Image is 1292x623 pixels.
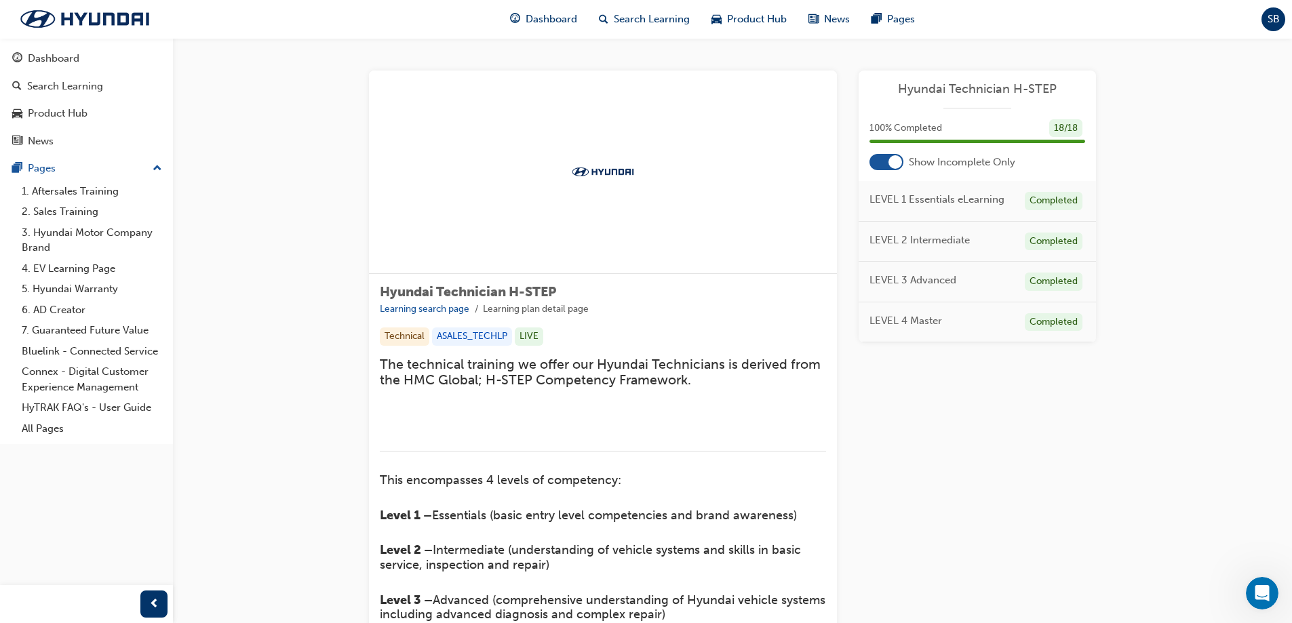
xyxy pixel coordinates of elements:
a: 4. EV Learning Page [16,258,168,279]
span: LEVEL 1 Essentials eLearning [869,192,1004,207]
a: pages-iconPages [861,5,926,33]
span: LEVEL 2 Intermediate [869,233,970,248]
span: news-icon [12,136,22,148]
span: pages-icon [12,163,22,175]
span: Level 2 – [380,542,433,557]
span: prev-icon [149,596,159,613]
span: Essentials (basic entry level competencies and brand awareness) [432,508,797,523]
span: guage-icon [12,53,22,65]
div: Completed [1025,192,1082,210]
a: Dashboard [5,46,168,71]
div: LIVE [515,327,543,346]
img: Trak [7,5,163,33]
a: 2. Sales Training [16,201,168,222]
iframe: Intercom live chat [1246,577,1278,609]
span: SB [1268,12,1280,27]
span: pages-icon [872,11,882,28]
span: Pages [887,12,915,27]
span: Advanced (comprehensive understanding of Hyundai vehicle systems including advanced diagnosis and... [380,592,829,622]
a: Hyundai Technician H-STEP [869,81,1085,97]
span: LEVEL 4 Master [869,313,942,329]
a: search-iconSearch Learning [588,5,701,33]
div: ASALES_TECHLP [432,327,512,346]
button: Pages [5,156,168,181]
div: Search Learning [27,79,103,94]
a: 1. Aftersales Training [16,181,168,202]
div: News [28,134,54,149]
span: 100 % Completed [869,121,942,136]
div: Product Hub [28,106,87,121]
span: search-icon [599,11,608,28]
li: Learning plan detail page [483,302,589,317]
a: 6. AD Creator [16,300,168,321]
span: This encompasses 4 levels of competency: [380,473,621,487]
a: 3. Hyundai Motor Company Brand [16,222,168,258]
a: Connex - Digital Customer Experience Management [16,361,168,397]
span: car-icon [711,11,722,28]
div: Pages [28,161,56,176]
img: Trak [566,165,640,178]
a: news-iconNews [798,5,861,33]
span: LEVEL 3 Advanced [869,273,956,288]
button: SB [1261,7,1285,31]
span: Product Hub [727,12,787,27]
span: search-icon [12,81,22,93]
a: News [5,129,168,154]
a: car-iconProduct Hub [701,5,798,33]
span: Level 1 – [380,508,432,523]
div: Completed [1025,273,1082,291]
span: news-icon [808,11,819,28]
span: The technical training we offer our Hyundai Technicians is derived from the HMC Global; H-STEP Co... [380,357,824,388]
span: Hyundai Technician H-STEP [380,284,556,300]
a: guage-iconDashboard [499,5,588,33]
a: Learning search page [380,303,469,315]
span: Level 3 – [380,592,433,607]
a: HyTRAK FAQ's - User Guide [16,397,168,418]
span: Dashboard [526,12,577,27]
a: 5. Hyundai Warranty [16,279,168,300]
div: Completed [1025,233,1082,251]
span: Search Learning [614,12,690,27]
span: Show Incomplete Only [909,155,1015,170]
span: guage-icon [510,11,520,28]
div: Dashboard [28,51,79,66]
div: 18 / 18 [1049,119,1082,138]
span: car-icon [12,108,22,120]
a: Bluelink - Connected Service [16,341,168,362]
a: Search Learning [5,74,168,99]
div: Technical [380,327,429,346]
span: News [824,12,850,27]
button: DashboardSearch LearningProduct HubNews [5,43,168,156]
a: All Pages [16,418,168,439]
a: 7. Guaranteed Future Value [16,320,168,341]
span: Intermediate (understanding of vehicle systems and skills in basic service, inspection and repair) [380,542,804,572]
a: Product Hub [5,101,168,126]
div: Completed [1025,313,1082,331]
span: up-icon [153,160,162,178]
